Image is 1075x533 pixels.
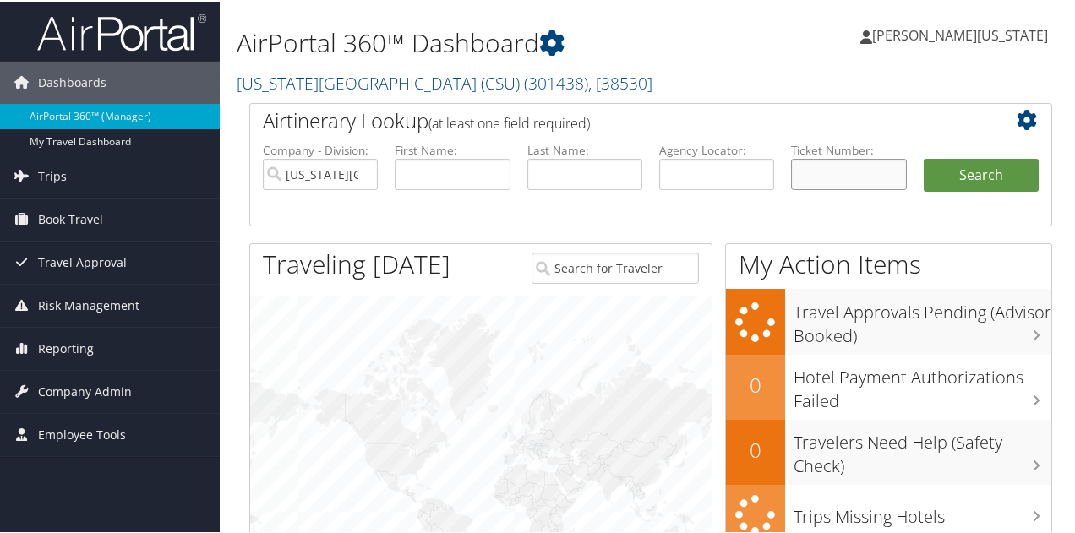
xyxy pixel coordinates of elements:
[794,291,1051,346] h3: Travel Approvals Pending (Advisor Booked)
[395,140,510,157] label: First Name:
[38,412,126,454] span: Employee Tools
[263,245,450,280] h1: Traveling [DATE]
[532,251,698,282] input: Search for Traveler
[726,353,1051,418] a: 0Hotel Payment Authorizations Failed
[38,197,103,239] span: Book Travel
[524,70,588,93] span: ( 301438 )
[527,140,642,157] label: Last Name:
[791,140,906,157] label: Ticket Number:
[726,245,1051,280] h1: My Action Items
[659,140,774,157] label: Agency Locator:
[38,283,139,325] span: Risk Management
[237,70,652,93] a: [US_STATE][GEOGRAPHIC_DATA] (CSU)
[726,418,1051,483] a: 0Travelers Need Help (Safety Check)
[263,140,378,157] label: Company - Division:
[726,369,785,398] h2: 0
[263,105,972,133] h2: Airtinerary Lookup
[38,240,127,282] span: Travel Approval
[38,60,106,102] span: Dashboards
[726,434,785,463] h2: 0
[794,421,1051,476] h3: Travelers Need Help (Safety Check)
[428,112,590,131] span: (at least one field required)
[38,154,67,196] span: Trips
[237,24,789,59] h1: AirPortal 360™ Dashboard
[794,495,1051,527] h3: Trips Missing Hotels
[588,70,652,93] span: , [ 38530 ]
[872,24,1048,43] span: [PERSON_NAME][US_STATE]
[924,157,1039,191] button: Search
[860,8,1065,59] a: [PERSON_NAME][US_STATE]
[38,369,132,411] span: Company Admin
[726,287,1051,352] a: Travel Approvals Pending (Advisor Booked)
[794,356,1051,411] h3: Hotel Payment Authorizations Failed
[37,11,206,51] img: airportal-logo.png
[38,326,94,368] span: Reporting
